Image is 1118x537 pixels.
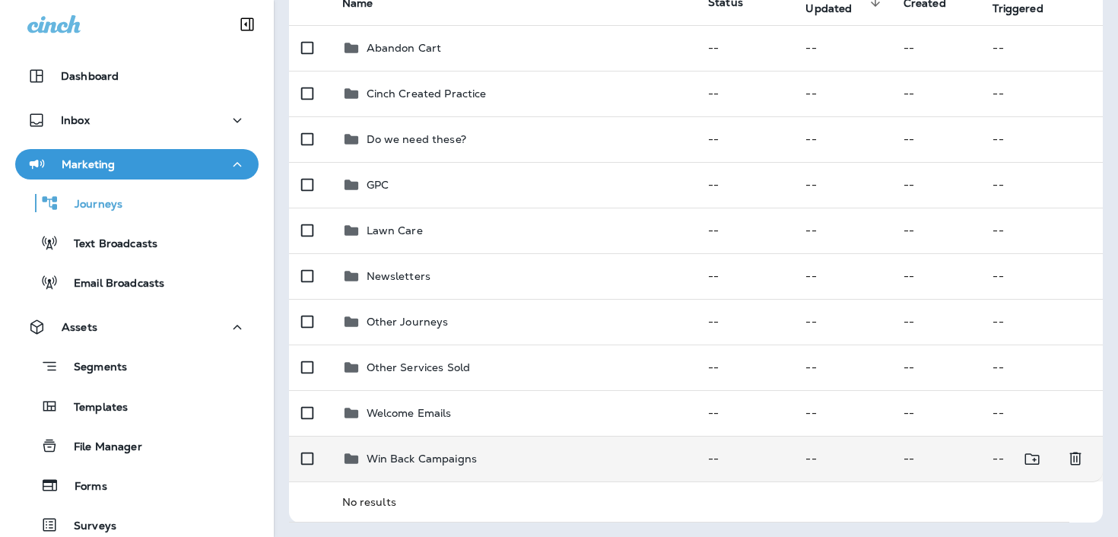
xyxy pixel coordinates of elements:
[59,480,107,494] p: Forms
[367,453,478,465] p: Win Back Campaigns
[367,133,466,145] p: Do we need these?
[793,116,891,162] td: --
[980,253,1103,299] td: --
[891,253,981,299] td: --
[980,208,1103,253] td: --
[226,9,268,40] button: Collapse Sidebar
[793,208,891,253] td: --
[980,116,1103,162] td: --
[891,208,981,253] td: --
[891,345,981,390] td: --
[980,25,1103,71] td: --
[980,71,1103,116] td: --
[980,345,1103,390] td: --
[696,345,793,390] td: --
[696,208,793,253] td: --
[891,71,981,116] td: --
[15,350,259,383] button: Segments
[367,179,389,191] p: GPC
[15,149,259,180] button: Marketing
[980,162,1103,208] td: --
[793,71,891,116] td: --
[793,345,891,390] td: --
[696,71,793,116] td: --
[367,224,423,237] p: Lawn Care
[367,42,442,54] p: Abandon Cart
[793,390,891,436] td: --
[891,299,981,345] td: --
[59,237,157,252] p: Text Broadcasts
[980,436,1069,481] td: --
[793,299,891,345] td: --
[696,436,793,481] td: --
[59,520,116,534] p: Surveys
[696,390,793,436] td: --
[793,25,891,71] td: --
[696,253,793,299] td: --
[15,430,259,462] button: File Manager
[62,158,115,170] p: Marketing
[1060,443,1091,475] button: Delete
[891,25,981,71] td: --
[59,361,127,376] p: Segments
[793,253,891,299] td: --
[15,105,259,135] button: Inbox
[1017,443,1048,475] button: Move to folder
[367,87,487,100] p: Cinch Created Practice
[367,316,449,328] p: Other Journeys
[696,116,793,162] td: --
[61,70,119,82] p: Dashboard
[891,162,981,208] td: --
[367,361,471,373] p: Other Services Sold
[15,266,259,298] button: Email Broadcasts
[891,436,981,481] td: --
[793,436,891,481] td: --
[15,390,259,422] button: Templates
[367,407,452,419] p: Welcome Emails
[891,390,981,436] td: --
[15,312,259,342] button: Assets
[59,277,164,291] p: Email Broadcasts
[980,299,1103,345] td: --
[15,227,259,259] button: Text Broadcasts
[62,321,97,333] p: Assets
[59,440,142,455] p: File Manager
[793,162,891,208] td: --
[891,116,981,162] td: --
[367,270,431,282] p: Newsletters
[59,198,122,212] p: Journeys
[61,114,90,126] p: Inbox
[15,469,259,501] button: Forms
[696,299,793,345] td: --
[15,187,259,219] button: Journeys
[980,390,1103,436] td: --
[59,401,128,415] p: Templates
[15,61,259,91] button: Dashboard
[330,481,1069,522] td: No results
[696,25,793,71] td: --
[696,162,793,208] td: --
